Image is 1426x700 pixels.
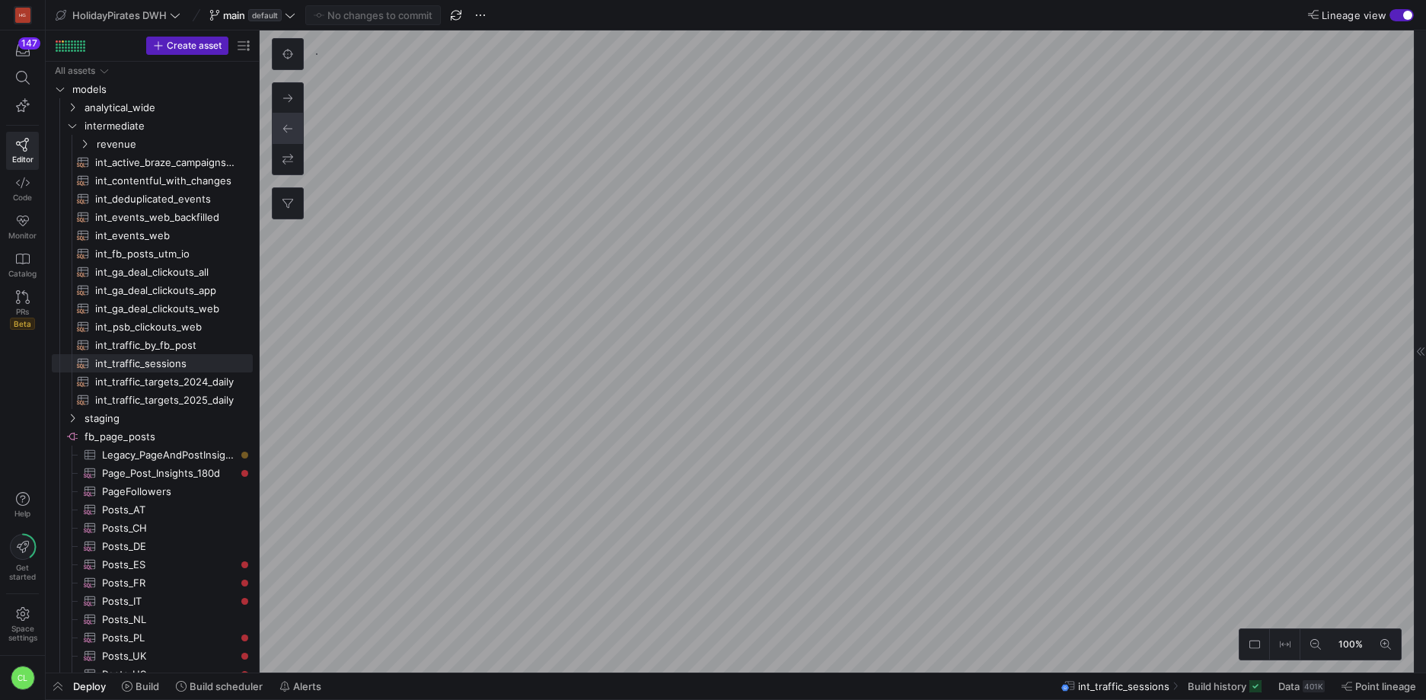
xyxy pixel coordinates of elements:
span: Editor [12,155,33,164]
div: Press SPACE to select this row. [52,482,253,500]
div: 401K [1303,680,1325,692]
span: int_contentful_with_changes​​​​​​​​​​ [95,172,235,190]
a: Monitor [6,208,39,246]
span: int_events_web​​​​​​​​​​ [95,227,235,245]
span: int_psb_clickouts_web​​​​​​​​​​ [95,318,235,336]
div: Press SPACE to select this row. [52,446,253,464]
div: Press SPACE to select this row. [52,98,253,117]
span: Posts_AT​​​​​​​​​ [102,501,235,519]
a: int_traffic_by_fb_post​​​​​​​​​​ [52,336,253,354]
button: maindefault [206,5,299,25]
a: int_traffic_sessions​​​​​​​​​​ [52,354,253,372]
span: Posts_ES​​​​​​​​​ [102,556,235,574]
span: Get started [9,563,36,581]
div: Press SPACE to select this row. [52,372,253,391]
a: int_active_braze_campaigns_performance​​​​​​​​​​ [52,153,253,171]
a: int_psb_clickouts_web​​​​​​​​​​ [52,318,253,336]
div: Press SPACE to select this row. [52,245,253,263]
span: int_traffic_sessions [1078,680,1169,692]
button: HolidayPirates DWH [52,5,184,25]
a: int_fb_posts_utm_io​​​​​​​​​​ [52,245,253,263]
span: Beta [10,318,35,330]
div: Press SPACE to select this row. [52,281,253,299]
div: Press SPACE to select this row. [52,318,253,336]
a: int_ga_deal_clickouts_all​​​​​​​​​​ [52,263,253,281]
div: Press SPACE to select this row. [52,354,253,372]
span: Posts_US​​​​​​​​​ [102,666,235,683]
span: Point lineage [1355,680,1416,692]
span: Catalog [8,269,37,278]
div: Press SPACE to select this row. [52,80,253,98]
a: Posts_PL​​​​​​​​​ [52,628,253,647]
div: Press SPACE to select this row. [52,574,253,592]
button: CL [6,662,39,694]
span: Posts_PL​​​​​​​​​ [102,629,235,647]
span: int_traffic_targets_2025_daily​​​​​​​​​​ [95,392,235,409]
div: Press SPACE to select this row. [52,190,253,208]
a: Code [6,170,39,208]
span: PageFollowers​​​​​​​​​ [102,483,235,500]
span: Lineage view [1322,9,1386,21]
button: Data401K [1271,673,1332,699]
span: HolidayPirates DWH [72,9,167,21]
a: Posts_CH​​​​​​​​​ [52,519,253,537]
a: Posts_UK​​​​​​​​​ [52,647,253,665]
div: Press SPACE to select this row. [52,299,253,318]
a: int_events_web_backfilled​​​​​​​​​​ [52,208,253,226]
span: Build scheduler [190,680,263,692]
div: Press SPACE to select this row. [52,519,253,537]
button: Help [6,485,39,525]
a: PRsBeta [6,284,39,336]
a: int_traffic_targets_2024_daily​​​​​​​​​​ [52,372,253,391]
a: PageFollowers​​​​​​​​​ [52,482,253,500]
div: Press SPACE to select this row. [52,263,253,281]
span: Space settings [8,624,37,642]
span: Posts_NL​​​​​​​​​ [102,611,235,628]
span: models [72,81,250,98]
div: Press SPACE to select this row. [52,117,253,135]
span: Create asset [167,40,222,51]
div: Press SPACE to select this row. [52,208,253,226]
span: Help [13,509,32,518]
span: int_traffic_targets_2024_daily​​​​​​​​​​ [95,373,235,391]
div: Press SPACE to select this row. [52,647,253,665]
div: Press SPACE to select this row. [52,555,253,574]
span: Posts_CH​​​​​​​​​ [102,519,235,537]
div: Press SPACE to select this row. [52,464,253,482]
a: Page_Post_Insights_180d​​​​​​​​​ [52,464,253,482]
a: Posts_NL​​​​​​​​​ [52,610,253,628]
button: Alerts [273,673,328,699]
div: Press SPACE to select this row. [52,592,253,610]
a: Posts_IT​​​​​​​​​ [52,592,253,610]
span: int_ga_deal_clickouts_app​​​​​​​​​​ [95,282,235,299]
div: Press SPACE to select this row. [52,427,253,446]
a: int_traffic_targets_2025_daily​​​​​​​​​​ [52,391,253,409]
a: int_deduplicated_events​​​​​​​​​​ [52,190,253,208]
div: Press SPACE to select this row. [52,153,253,171]
div: Press SPACE to select this row. [52,628,253,647]
div: Press SPACE to select this row. [52,391,253,409]
div: CL [11,666,35,690]
span: PRs [16,307,29,316]
span: default [248,9,282,21]
span: int_fb_posts_utm_io​​​​​​​​​​ [95,245,235,263]
span: Deploy [73,680,106,692]
button: Build history [1181,673,1268,699]
span: int_active_braze_campaigns_performance​​​​​​​​​​ [95,154,235,171]
span: revenue [97,136,250,153]
button: Build scheduler [169,673,270,699]
a: Posts_AT​​​​​​​​​ [52,500,253,519]
a: HG [6,2,39,28]
button: Build [115,673,166,699]
span: int_traffic_sessions​​​​​​​​​​ [95,355,235,372]
a: int_contentful_with_changes​​​​​​​​​​ [52,171,253,190]
span: Build [136,680,159,692]
div: Press SPACE to select this row. [52,665,253,683]
a: Catalog [6,246,39,284]
button: Point lineage [1335,673,1423,699]
span: Page_Post_Insights_180d​​​​​​​​​ [102,465,235,482]
div: Press SPACE to select this row. [52,135,253,153]
div: Press SPACE to select this row. [52,226,253,245]
span: fb_page_posts​​​​​​​​ [85,428,250,446]
div: Press SPACE to select this row. [52,500,253,519]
